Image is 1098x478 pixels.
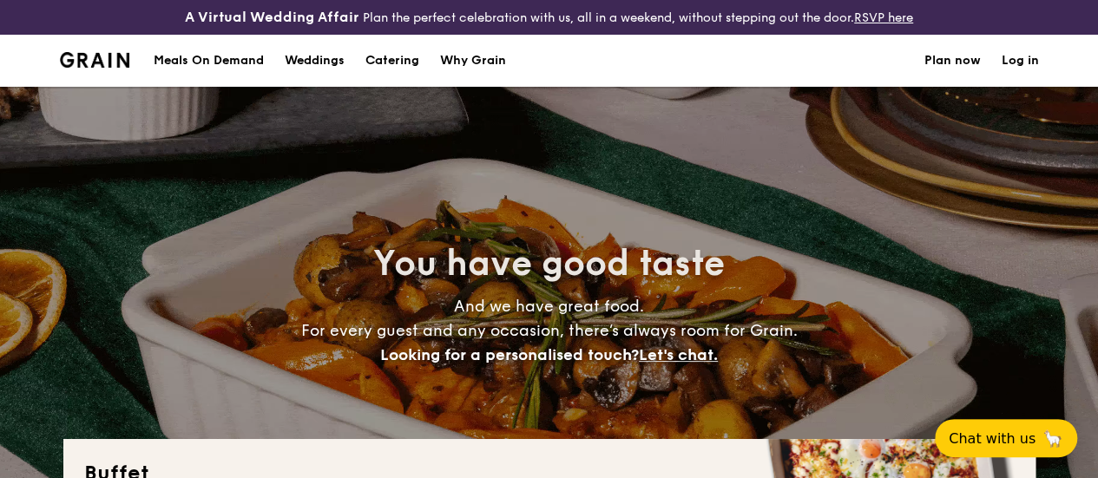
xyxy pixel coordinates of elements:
[285,35,345,87] div: Weddings
[274,35,355,87] a: Weddings
[1042,429,1063,449] span: 🦙
[380,345,639,364] span: Looking for a personalised touch?
[440,35,506,87] div: Why Grain
[639,345,718,364] span: Let's chat.
[60,52,130,68] a: Logotype
[154,35,264,87] div: Meals On Demand
[355,35,430,87] a: Catering
[60,52,130,68] img: Grain
[365,35,419,87] h1: Catering
[924,35,981,87] a: Plan now
[854,10,913,25] a: RSVP here
[373,243,725,285] span: You have good taste
[935,419,1077,457] button: Chat with us🦙
[1002,35,1039,87] a: Log in
[185,7,359,28] h4: A Virtual Wedding Affair
[183,7,915,28] div: Plan the perfect celebration with us, all in a weekend, without stepping out the door.
[143,35,274,87] a: Meals On Demand
[949,430,1036,447] span: Chat with us
[430,35,516,87] a: Why Grain
[301,297,798,364] span: And we have great food. For every guest and any occasion, there’s always room for Grain.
